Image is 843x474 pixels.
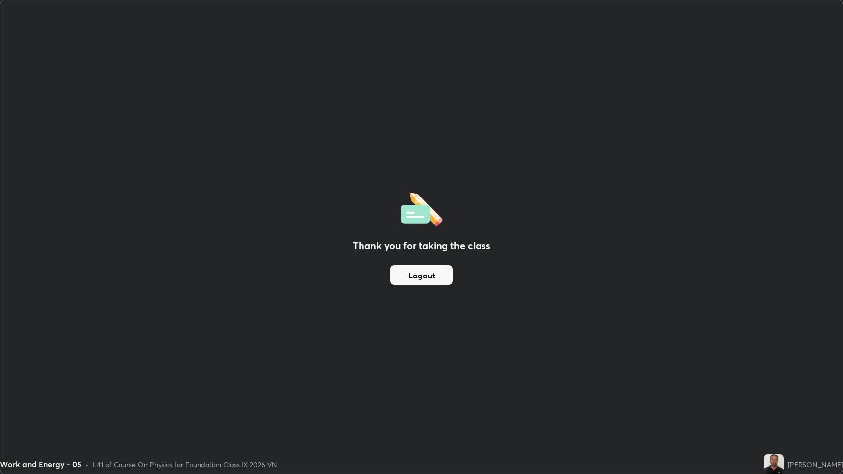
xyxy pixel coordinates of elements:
h2: Thank you for taking the class [353,238,490,253]
img: c449bc7577714875aafd9c306618b106.jpg [764,454,784,474]
div: • [85,459,89,470]
div: L41 of Course On Physics for Foundation Class IX 2026 VN [93,459,277,470]
div: [PERSON_NAME] [788,459,843,470]
img: offlineFeedback.1438e8b3.svg [401,189,443,227]
button: Logout [390,265,453,285]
